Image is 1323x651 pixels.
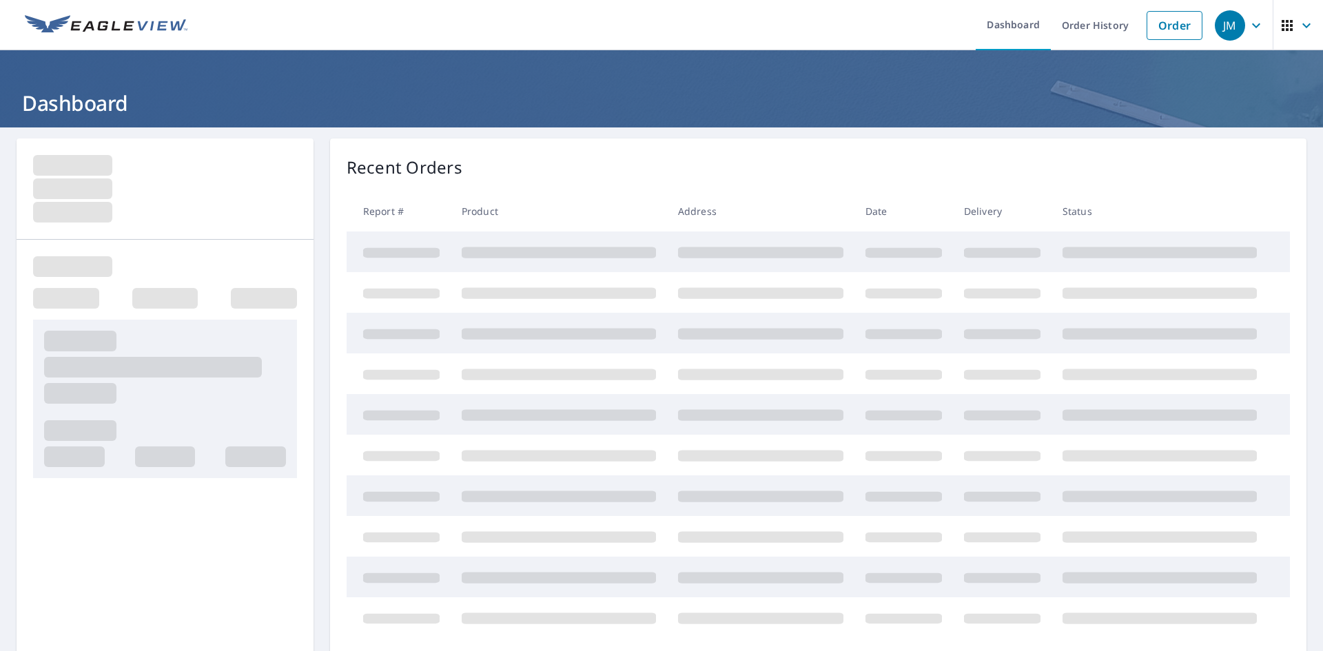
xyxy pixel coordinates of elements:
th: Product [451,191,667,231]
th: Date [854,191,953,231]
th: Report # [347,191,451,231]
h1: Dashboard [17,89,1306,117]
th: Address [667,191,854,231]
th: Status [1052,191,1268,231]
div: JM [1215,10,1245,41]
a: Order [1147,11,1202,40]
th: Delivery [953,191,1052,231]
p: Recent Orders [347,155,462,180]
img: EV Logo [25,15,187,36]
